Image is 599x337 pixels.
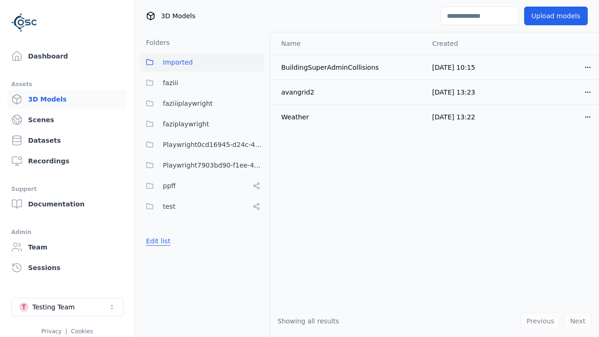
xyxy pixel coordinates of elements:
img: Logo [11,9,37,36]
span: [DATE] 10:15 [432,64,475,71]
a: Documentation [7,195,127,213]
span: faziii [163,77,178,88]
button: Playwright0cd16945-d24c-45f9-a8ba-c74193e3fd84 [140,135,264,154]
a: 3D Models [7,90,127,109]
button: Imported [140,53,264,72]
a: Dashboard [7,47,127,66]
span: 3D Models [161,11,195,21]
div: Testing Team [32,302,75,312]
th: Name [270,32,424,55]
button: Upload models [524,7,588,25]
span: Imported [163,57,193,68]
button: Playwright7903bd90-f1ee-40e5-8689-7a943bbd43ef [140,156,264,175]
a: Team [7,238,127,256]
span: faziiiplaywright [163,98,213,109]
button: Edit list [140,233,176,249]
div: Weather [281,112,417,122]
a: Cookies [71,328,93,335]
button: ppff [140,176,264,195]
div: avangrid2 [281,88,417,97]
button: faziplaywright [140,115,264,133]
a: Datasets [7,131,127,150]
span: [DATE] 13:23 [432,88,475,96]
span: | [66,328,67,335]
div: BuildingSuperAdminCollisions [281,63,417,72]
span: faziplaywright [163,118,209,130]
button: Select a workspace [11,298,124,316]
span: Playwright7903bd90-f1ee-40e5-8689-7a943bbd43ef [163,160,264,171]
a: Sessions [7,258,127,277]
button: faziii [140,73,264,92]
a: Recordings [7,152,127,170]
div: Admin [11,227,123,238]
span: Showing all results [278,317,339,325]
span: test [163,201,175,212]
h3: Folders [140,38,170,47]
span: Playwright0cd16945-d24c-45f9-a8ba-c74193e3fd84 [163,139,264,150]
th: Created [424,32,512,55]
div: Support [11,183,123,195]
button: faziiiplaywright [140,94,264,113]
div: T [19,302,29,312]
button: test [140,197,264,216]
a: Scenes [7,110,127,129]
span: [DATE] 13:22 [432,113,475,121]
div: Assets [11,79,123,90]
a: Privacy [41,328,61,335]
span: ppff [163,180,175,191]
